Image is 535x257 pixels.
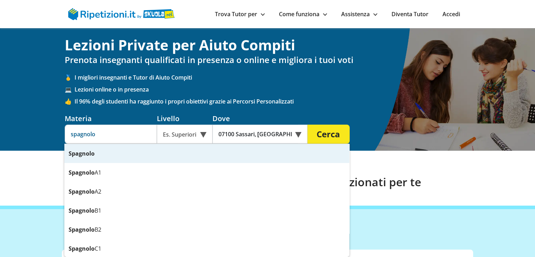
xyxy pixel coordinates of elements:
strong: Spagnolo [69,207,95,214]
div: A1 [64,163,349,182]
strong: Spagnolo [69,169,95,176]
div: A2 [64,182,349,201]
span: 🥇 [65,74,75,81]
button: Cerca [307,125,350,144]
span: Lezioni online o in presenza [75,86,471,93]
input: Es. Matematica [65,125,157,144]
div: B1 [64,201,349,220]
span: I migliori insegnanti e Tutor di Aiuto Compiti [75,74,471,81]
a: Come funziona [279,10,327,18]
span: 👍 [65,98,75,105]
strong: Spagnolo [69,150,95,157]
div: Materia [65,114,157,123]
strong: Spagnolo [69,188,95,195]
img: logo Skuola.net | Ripetizioni.it [68,8,175,20]
div: B2 [64,220,349,239]
span: Il 96% degli studenti ha raggiunto i propri obiettivi grazie ai Percorsi Personalizzati [75,98,471,105]
div: Livello [157,114,212,123]
a: Trova Tutor per [215,10,265,18]
a: logo Skuola.net | Ripetizioni.it [68,10,175,17]
a: Diventa Tutor [391,10,428,18]
strong: Spagnolo [69,245,95,252]
a: Assistenza [341,10,377,18]
a: Accedi [442,10,460,18]
span: 💻 [65,86,75,93]
div: Dove [212,114,307,123]
h2: Prenota insegnanti qualificati in presenza o online e migliora i tuoi voti [65,55,471,65]
h1: Lezioni Private per Aiuto Compiti [65,37,471,54]
div: Es. Superiori [157,125,212,144]
strong: Spagnolo [69,226,95,233]
input: Es. Indirizzo o CAP [212,125,298,144]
